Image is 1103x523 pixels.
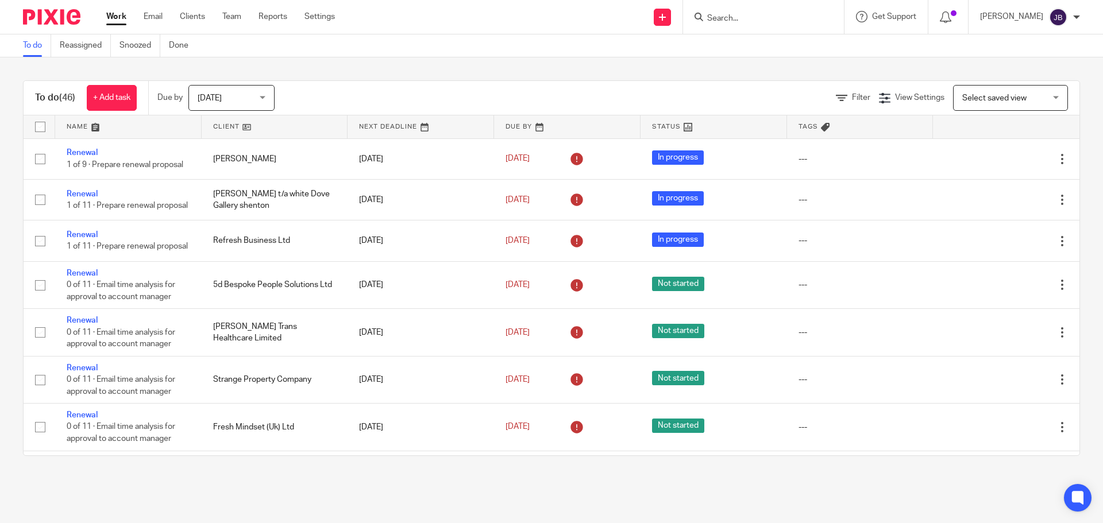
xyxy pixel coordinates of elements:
[962,94,1027,102] span: Select saved view
[67,161,183,169] span: 1 of 9 · Prepare renewal proposal
[67,316,98,324] a: Renewal
[144,11,163,22] a: Email
[348,356,494,403] td: [DATE]
[799,153,922,165] div: ---
[23,9,80,25] img: Pixie
[67,231,98,239] a: Renewal
[202,179,348,220] td: [PERSON_NAME] t/a white Dove Gallery shenton
[169,34,197,57] a: Done
[87,85,137,111] a: + Add task
[652,371,704,385] span: Not started
[799,421,922,433] div: ---
[35,92,75,104] h1: To do
[506,328,530,336] span: [DATE]
[67,243,188,251] span: 1 of 11 · Prepare renewal proposal
[67,423,175,443] span: 0 of 11 · Email time analysis for approval to account manager
[652,324,704,338] span: Not started
[652,233,704,247] span: In progress
[706,14,809,24] input: Search
[652,191,704,206] span: In progress
[60,34,111,57] a: Reassigned
[506,375,530,383] span: [DATE]
[202,451,348,498] td: The F Word Ltd
[348,138,494,179] td: [DATE]
[506,423,530,431] span: [DATE]
[799,279,922,290] div: ---
[119,34,160,57] a: Snoozed
[895,94,944,102] span: View Settings
[348,220,494,261] td: [DATE]
[67,202,188,210] span: 1 of 11 · Prepare renewal proposal
[799,327,922,338] div: ---
[799,235,922,246] div: ---
[259,11,287,22] a: Reports
[799,194,922,206] div: ---
[67,328,175,348] span: 0 of 11 · Email time analysis for approval to account manager
[348,451,494,498] td: [DATE]
[67,364,98,372] a: Renewal
[202,404,348,451] td: Fresh Mindset (Uk) Ltd
[348,404,494,451] td: [DATE]
[67,411,98,419] a: Renewal
[506,196,530,204] span: [DATE]
[652,419,704,433] span: Not started
[980,11,1043,22] p: [PERSON_NAME]
[198,94,222,102] span: [DATE]
[1049,8,1067,26] img: svg%3E
[222,11,241,22] a: Team
[59,93,75,102] span: (46)
[67,269,98,277] a: Renewal
[852,94,870,102] span: Filter
[202,261,348,308] td: 5d Bespoke People Solutions Ltd
[202,220,348,261] td: Refresh Business Ltd
[506,281,530,289] span: [DATE]
[799,123,818,130] span: Tags
[106,11,126,22] a: Work
[348,179,494,220] td: [DATE]
[652,150,704,165] span: In progress
[348,309,494,356] td: [DATE]
[67,149,98,157] a: Renewal
[67,375,175,396] span: 0 of 11 · Email time analysis for approval to account manager
[506,155,530,163] span: [DATE]
[23,34,51,57] a: To do
[652,277,704,291] span: Not started
[202,356,348,403] td: Strange Property Company
[304,11,335,22] a: Settings
[872,13,916,21] span: Get Support
[799,374,922,385] div: ---
[67,281,175,301] span: 0 of 11 · Email time analysis for approval to account manager
[157,92,183,103] p: Due by
[67,190,98,198] a: Renewal
[202,309,348,356] td: [PERSON_NAME] Trans Healthcare Limited
[202,138,348,179] td: [PERSON_NAME]
[180,11,205,22] a: Clients
[506,237,530,245] span: [DATE]
[348,261,494,308] td: [DATE]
